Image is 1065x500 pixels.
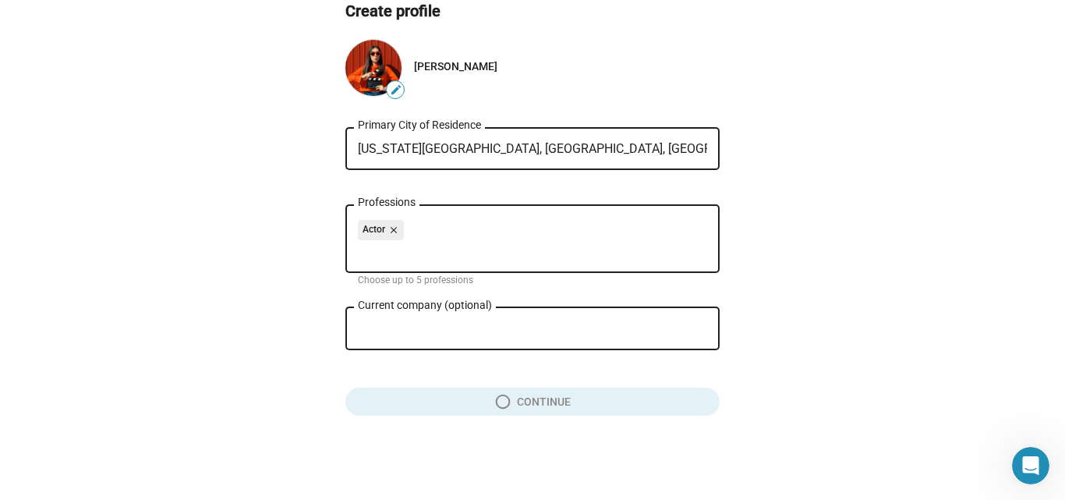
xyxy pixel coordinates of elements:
mat-icon: close [385,223,399,237]
mat-hint: Choose up to 5 professions [358,275,473,287]
h2: Create profile [345,1,720,22]
mat-icon: edit [390,83,402,96]
div: [PERSON_NAME] [414,60,720,73]
mat-chip: Actor [358,220,404,240]
iframe: Intercom live chat [1012,447,1049,484]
